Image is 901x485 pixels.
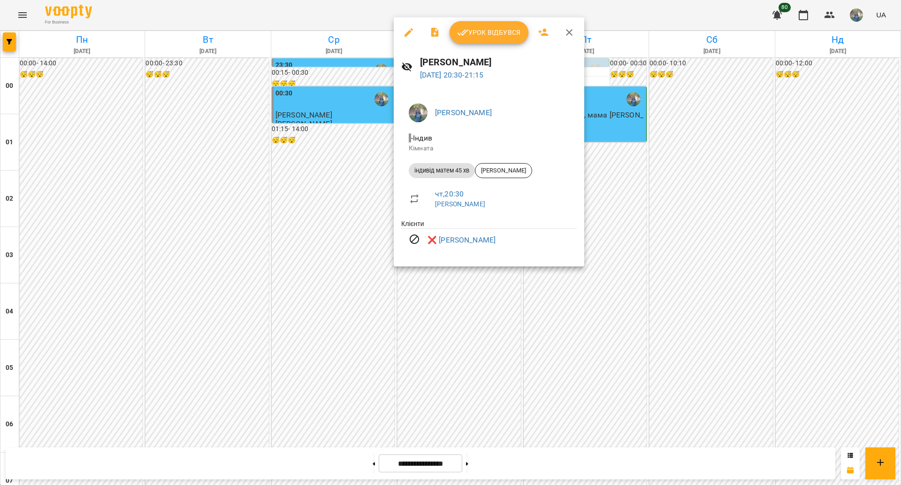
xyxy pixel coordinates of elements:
[435,200,485,208] a: [PERSON_NAME]
[435,189,464,198] a: чт , 20:30
[409,144,569,153] p: Кімната
[428,235,496,246] a: ❌ [PERSON_NAME]
[420,70,484,79] a: [DATE] 20:30-21:15
[409,103,428,122] img: de1e453bb906a7b44fa35c1e57b3518e.jpg
[450,21,528,44] button: Урок відбувся
[409,166,475,175] span: індивід матем 45 хв
[420,55,577,70] h6: [PERSON_NAME]
[409,234,420,245] svg: Візит скасовано
[475,166,532,175] span: [PERSON_NAME]
[401,219,577,255] ul: Клієнти
[435,108,492,117] a: [PERSON_NAME]
[475,163,532,178] div: [PERSON_NAME]
[409,133,434,142] span: - Індив
[457,27,521,38] span: Урок відбувся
